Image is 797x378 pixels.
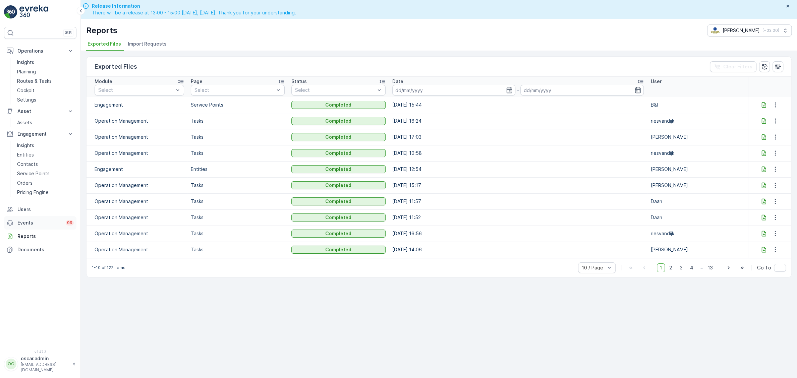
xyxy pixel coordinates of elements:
td: [DATE] 15:17 [389,177,647,193]
p: Orders [17,180,33,186]
span: Release Information [92,3,296,9]
img: logo_light-DOdMpM7g.png [19,5,48,19]
td: Engagement [87,161,187,177]
p: - [517,86,519,94]
p: Exported Files [95,62,137,71]
td: [DATE] 14:06 [389,242,647,258]
p: Date [392,78,403,85]
p: Cockpit [17,87,35,94]
p: Completed [325,150,351,156]
p: Users [17,206,74,213]
p: Completed [325,214,351,221]
td: Tasks [187,145,288,161]
td: [DATE] 16:56 [389,226,647,242]
td: Daan [647,209,748,226]
span: Exported Files [88,41,121,47]
p: Completed [325,166,351,173]
td: Operation Management [87,242,187,258]
td: [DATE] 11:52 [389,209,647,226]
a: Routes & Tasks [14,76,76,86]
button: OOoscar.admin[EMAIL_ADDRESS][DOMAIN_NAME] [4,355,76,373]
button: Completed [291,181,386,189]
a: Pricing Engine [14,188,76,197]
a: Entities [14,150,76,160]
p: Insights [17,59,34,66]
td: Operation Management [87,145,187,161]
td: Entities [187,161,288,177]
p: [EMAIL_ADDRESS][DOMAIN_NAME] [21,362,69,373]
button: Clear Filters [710,61,756,72]
button: Engagement [4,127,76,141]
p: Reports [86,25,117,36]
p: Insights [17,142,34,149]
p: Completed [325,118,351,124]
td: [PERSON_NAME] [647,161,748,177]
button: Completed [291,213,386,222]
span: 3 [677,263,686,272]
p: Completed [325,102,351,108]
td: [DATE] 16:24 [389,113,647,129]
td: [DATE] 17:03 [389,129,647,145]
p: Asset [17,108,63,115]
td: Operation Management [87,209,187,226]
td: B&I [647,97,748,113]
p: Select [194,87,275,93]
button: Completed [291,117,386,125]
a: Insights [14,58,76,67]
p: Routes & Tasks [17,78,52,84]
a: Insights [14,141,76,150]
img: basis-logo_rgb2x.png [710,27,720,34]
p: ⌘B [65,30,72,36]
p: Engagement [17,131,63,137]
button: Completed [291,197,386,205]
p: Completed [325,182,351,189]
img: logo [4,5,17,19]
p: Clear Filters [723,63,752,70]
td: Service Points [187,97,288,113]
td: Tasks [187,209,288,226]
button: Completed [291,133,386,141]
span: Import Requests [128,41,167,47]
span: There will be a release at 13:00 - 15:00 [DATE], [DATE]. Thank you for your understanding. [92,9,296,16]
input: dd/mm/yyyy [392,85,516,96]
p: Select [295,87,375,93]
span: 1 [657,263,665,272]
td: [PERSON_NAME] [647,129,748,145]
p: Events [17,219,62,226]
p: User [650,78,661,85]
p: Reports [17,233,74,240]
td: Operation Management [87,129,187,145]
p: Service Points [17,170,50,177]
p: Select [98,87,174,93]
button: [PERSON_NAME](+02:00) [707,24,792,37]
a: Cockpit [14,86,76,95]
p: Completed [325,198,351,205]
td: Operation Management [87,193,187,209]
a: Settings [14,95,76,105]
input: dd/mm/yyyy [520,85,644,96]
p: Entities [17,151,34,158]
td: riesvandijk [647,113,748,129]
p: Contacts [17,161,38,168]
td: Operation Management [87,113,187,129]
button: Completed [291,165,386,173]
button: Operations [4,44,76,58]
span: v 1.47.3 [4,350,76,354]
p: Completed [325,230,351,237]
td: [PERSON_NAME] [647,177,748,193]
td: Tasks [187,226,288,242]
span: 2 [666,263,675,272]
button: Completed [291,230,386,238]
a: Assets [14,118,76,127]
a: Service Points [14,169,76,178]
p: ( +02:00 ) [762,28,779,33]
td: Engagement [87,97,187,113]
td: Tasks [187,129,288,145]
td: Operation Management [87,226,187,242]
p: 1-10 of 127 items [92,265,125,270]
p: Module [95,78,112,85]
td: riesvandijk [647,145,748,161]
span: 4 [687,263,696,272]
p: ... [699,263,703,272]
td: Operation Management [87,177,187,193]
